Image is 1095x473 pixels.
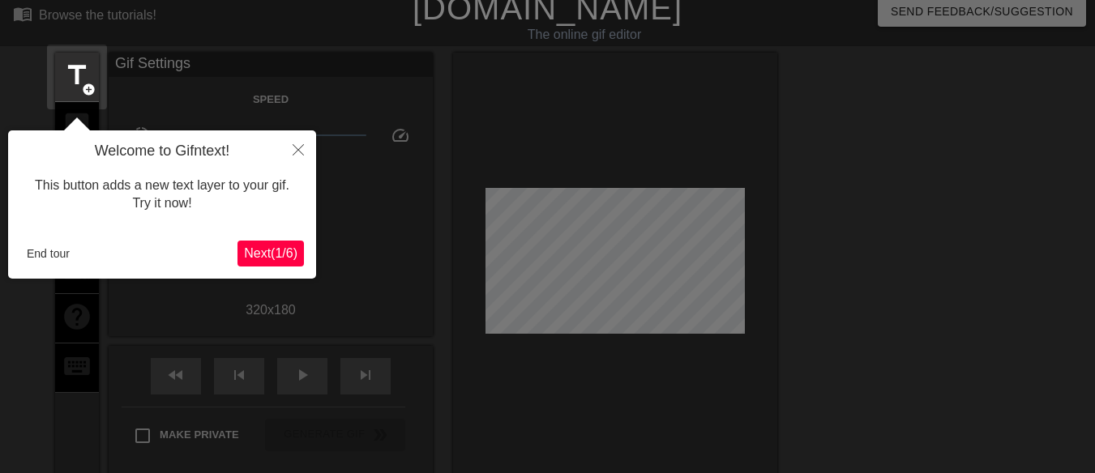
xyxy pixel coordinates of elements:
h4: Welcome to Gifntext! [20,143,304,160]
div: This button adds a new text layer to your gif. Try it now! [20,160,304,229]
button: End tour [20,241,76,266]
button: Close [280,130,316,168]
button: Next [237,241,304,266]
span: Next ( 1 / 6 ) [244,246,297,260]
